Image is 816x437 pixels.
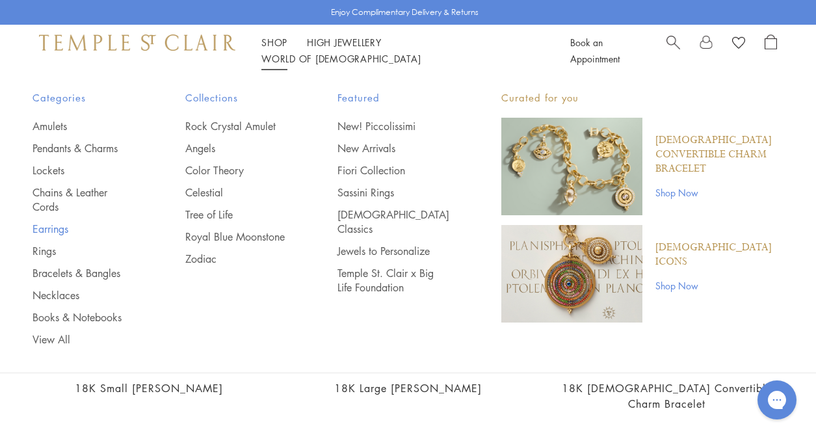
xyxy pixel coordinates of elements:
[307,36,382,49] a: High JewelleryHigh Jewellery
[570,36,620,65] a: Book an Appointment
[185,252,286,266] a: Zodiac
[33,244,133,258] a: Rings
[75,381,223,395] a: 18K Small [PERSON_NAME]
[655,278,783,293] a: Shop Now
[562,381,772,410] a: 18K [DEMOGRAPHIC_DATA] Convertible Charm Bracelet
[185,119,286,133] a: Rock Crystal Amulet
[337,207,449,236] a: [DEMOGRAPHIC_DATA] Classics
[337,163,449,178] a: Fiori Collection
[33,310,133,324] a: Books & Notebooks
[765,34,777,67] a: Open Shopping Bag
[337,266,449,295] a: Temple St. Clair x Big Life Foundation
[33,266,133,280] a: Bracelets & Bangles
[655,185,783,200] a: Shop Now
[501,90,783,106] p: Curated for you
[261,36,287,49] a: ShopShop
[655,241,783,269] a: [DEMOGRAPHIC_DATA] Icons
[261,52,421,65] a: World of [DEMOGRAPHIC_DATA]World of [DEMOGRAPHIC_DATA]
[655,133,783,176] a: [DEMOGRAPHIC_DATA] Convertible Charm Bracelet
[33,90,133,106] span: Categories
[337,141,449,155] a: New Arrivals
[331,6,479,19] p: Enjoy Complimentary Delivery & Returns
[666,34,680,67] a: Search
[732,34,745,54] a: View Wishlist
[33,163,133,178] a: Lockets
[334,381,482,395] a: 18K Large [PERSON_NAME]
[185,90,286,106] span: Collections
[39,34,235,50] img: Temple St. Clair
[33,141,133,155] a: Pendants & Charms
[337,119,449,133] a: New! Piccolissimi
[185,185,286,200] a: Celestial
[751,376,803,424] iframe: Gorgias live chat messenger
[185,207,286,222] a: Tree of Life
[33,185,133,214] a: Chains & Leather Cords
[33,119,133,133] a: Amulets
[33,222,133,236] a: Earrings
[185,163,286,178] a: Color Theory
[185,230,286,244] a: Royal Blue Moonstone
[33,288,133,302] a: Necklaces
[185,141,286,155] a: Angels
[33,332,133,347] a: View All
[337,90,449,106] span: Featured
[261,34,541,67] nav: Main navigation
[337,244,449,258] a: Jewels to Personalize
[337,185,449,200] a: Sassini Rings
